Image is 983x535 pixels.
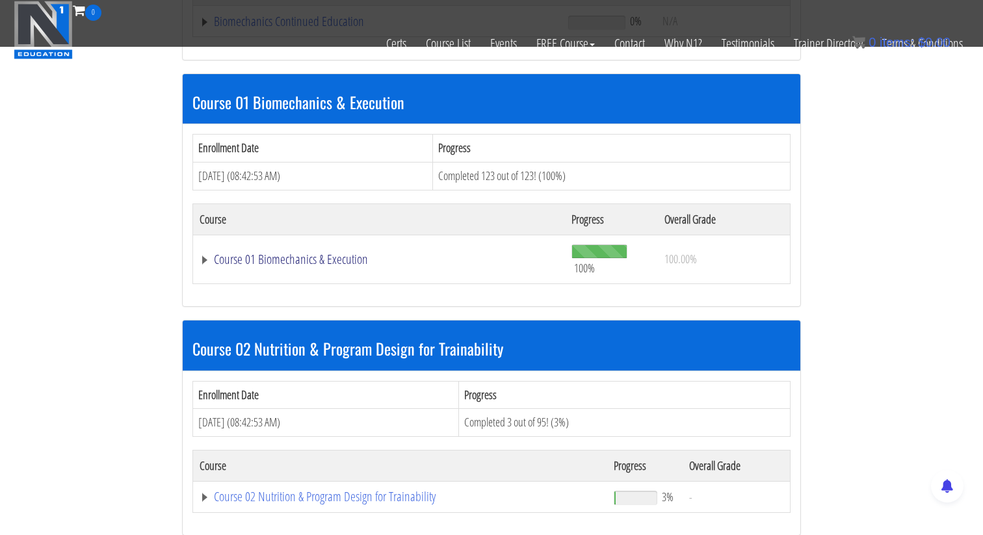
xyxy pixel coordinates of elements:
[605,21,655,66] a: Contact
[192,340,791,357] h3: Course 02 Nutrition & Program Design for Trainability
[784,21,872,66] a: Trainer Directory
[193,450,607,481] th: Course
[193,135,433,163] th: Enrollment Date
[658,235,791,283] td: 100.00%
[459,381,791,409] th: Progress
[85,5,101,21] span: 0
[852,36,865,49] img: icon11.png
[416,21,480,66] a: Course List
[655,21,712,66] a: Why N1?
[193,162,433,190] td: [DATE] (08:42:53 AM)
[376,21,416,66] a: Certs
[433,162,791,190] td: Completed 123 out of 123! (100%)
[662,489,674,504] span: 3%
[193,381,459,409] th: Enrollment Date
[14,1,73,59] img: n1-education
[192,94,791,111] h3: Course 01 Biomechanics & Execution
[918,35,950,49] bdi: 0.00
[918,35,925,49] span: $
[480,21,527,66] a: Events
[683,481,790,512] td: -
[73,1,101,19] a: 0
[712,21,784,66] a: Testimonials
[574,261,595,275] span: 100%
[607,450,683,481] th: Progress
[852,35,950,49] a: 0 items: $0.00
[200,490,601,503] a: Course 02 Nutrition & Program Design for Trainability
[459,409,791,437] td: Completed 3 out of 95! (3%)
[565,203,658,235] th: Progress
[527,21,605,66] a: FREE Course
[869,35,876,49] span: 0
[872,21,973,66] a: Terms & Conditions
[433,135,791,163] th: Progress
[658,203,791,235] th: Overall Grade
[193,203,565,235] th: Course
[683,450,790,481] th: Overall Grade
[880,35,914,49] span: items:
[193,409,459,437] td: [DATE] (08:42:53 AM)
[200,253,558,266] a: Course 01 Biomechanics & Execution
